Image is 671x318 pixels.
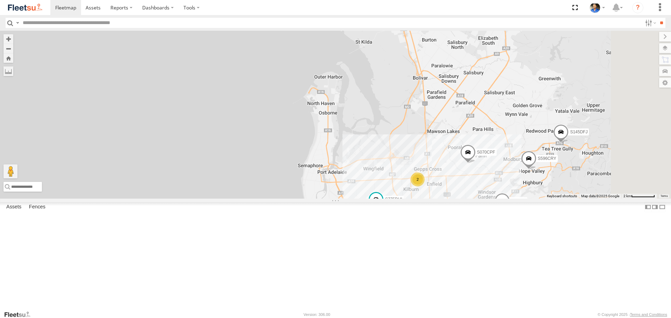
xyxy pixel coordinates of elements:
label: Search Filter Options [642,18,657,28]
label: Hide Summary Table [659,202,666,212]
label: Fences [26,202,49,212]
img: fleetsu-logo-horizontal.svg [7,3,43,12]
a: Terms and Conditions [630,312,667,317]
label: Search Query [15,18,20,28]
label: Measure [3,66,13,76]
button: Zoom Home [3,53,13,63]
span: S145DFJ [570,130,587,134]
label: Assets [3,202,25,212]
div: Matt Draper [587,2,607,13]
button: Zoom in [3,34,13,44]
label: Dock Summary Table to the Left [644,202,651,212]
a: Terms (opens in new tab) [661,194,668,197]
span: S775DHI [385,197,402,202]
a: Visit our Website [4,311,36,318]
div: © Copyright 2025 - [598,312,667,317]
span: 2 km [623,194,631,198]
span: S070CPF [477,150,495,155]
button: Map scale: 2 km per 64 pixels [621,194,657,199]
div: 2 [411,172,425,186]
span: S596CRY [538,156,556,161]
div: Version: 306.00 [304,312,330,317]
button: Drag Pegman onto the map to open Street View [3,164,17,178]
span: Map data ©2025 Google [581,194,619,198]
label: Dock Summary Table to the Right [651,202,658,212]
label: Map Settings [659,78,671,88]
button: Keyboard shortcuts [547,194,577,199]
i: ? [632,2,643,13]
button: Zoom out [3,44,13,53]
